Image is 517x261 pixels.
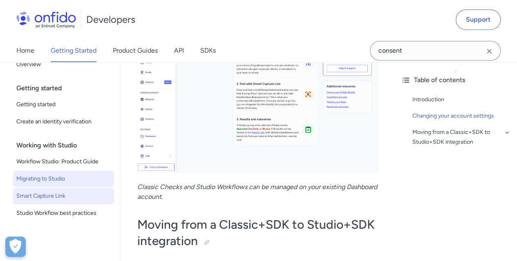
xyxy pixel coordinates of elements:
[113,39,158,62] a: Product Guides
[16,39,34,62] a: Home
[484,46,494,56] svg: Clear search field button
[137,183,377,201] em: Classic Checks and Studio Workflows can be managed on your existing Dashboard account
[16,100,111,109] span: Getting started
[137,182,378,202] p: .
[5,236,26,257] button: Open Preferences
[412,95,510,105] a: Introduction
[200,39,216,62] a: SDKs
[16,60,111,69] span: Overview
[13,205,114,221] a: Studio Workflow best practices
[13,154,114,170] a: Workflow Studio: Product Guide
[174,39,184,62] a: API
[456,9,501,30] a: Support
[16,174,111,184] span: Migrating to Studio
[412,127,510,147] a: Moving from a Classic+SDK to Studio+SDK integration
[16,208,111,218] span: Studio Workflow best practices
[137,31,378,173] img: Studio and Classic on Dashboard
[16,11,76,28] img: Onfido Logo
[137,216,378,249] h1: Moving from a Classic+SDK to Studio+SDK integration
[13,56,114,73] a: Overview
[13,171,114,187] a: Migrating to Studio
[401,75,510,85] div: Table of contents
[16,117,111,127] span: Create an identity verification
[16,137,117,154] div: Working with Studio
[16,80,117,96] div: Getting started
[5,236,26,257] div: Cookie Preferences
[86,13,135,26] h1: Developers
[16,157,111,167] span: Workflow Studio: Product Guide
[16,191,111,201] span: Smart Capture Link
[13,96,114,113] a: Getting started
[13,188,114,204] a: Smart Capture Link
[51,39,96,62] a: Getting Started
[412,111,510,121] a: Changing your account settings
[13,114,114,130] a: Create an identity verification
[370,41,501,60] input: Onfido search input field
